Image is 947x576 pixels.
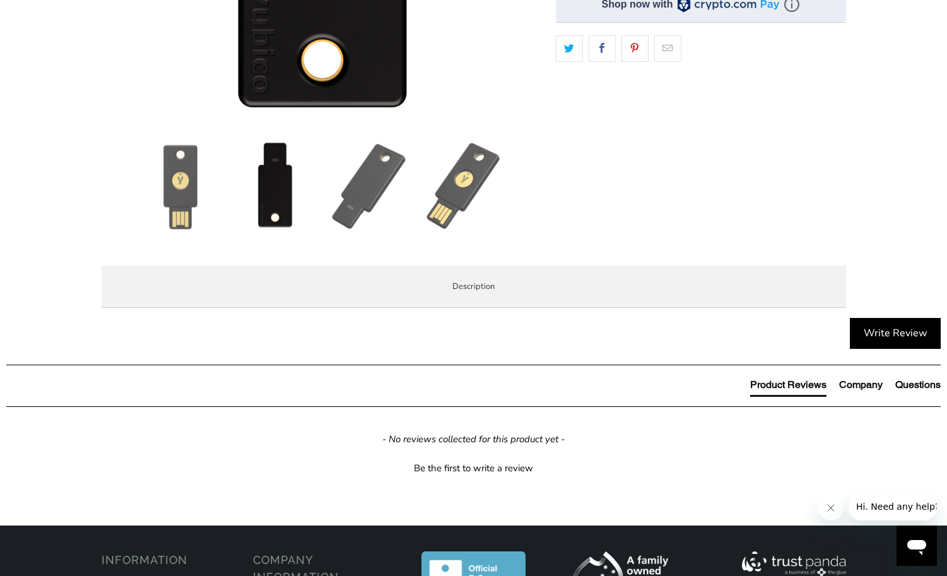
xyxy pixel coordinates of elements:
[621,35,649,62] a: Share this on Pinterest
[897,526,937,566] iframe: Button to launch messaging window
[556,84,846,126] iframe: Reviews Widget
[6,459,941,475] div: Be the first to write a review
[895,378,941,392] div: Questions
[589,35,616,62] a: Share this on Facebook
[382,433,565,446] em: - No reviews collected for this product yet -
[654,35,681,62] a: Email this to a friend
[818,495,844,520] iframe: Close message
[414,462,533,475] div: Be the first to write a review
[326,142,414,230] img: Security Key (NFC) by Yubico - Trust Panda
[8,9,91,19] span: Hi. Need any help?
[102,266,846,308] label: Description
[136,142,225,230] img: Security Key (NFC) by Yubico - Trust Panda
[850,318,941,350] div: Write Review
[231,142,319,230] img: Security Key (NFC) by Yubico - Trust Panda
[556,35,583,62] a: Share this on Twitter
[849,493,937,520] iframe: Message from company
[420,142,509,230] img: Security Key (NFC) by Yubico - Trust Panda
[750,378,941,403] div: Reviews Tabs
[839,378,883,392] div: Company
[750,378,826,392] div: Product Reviews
